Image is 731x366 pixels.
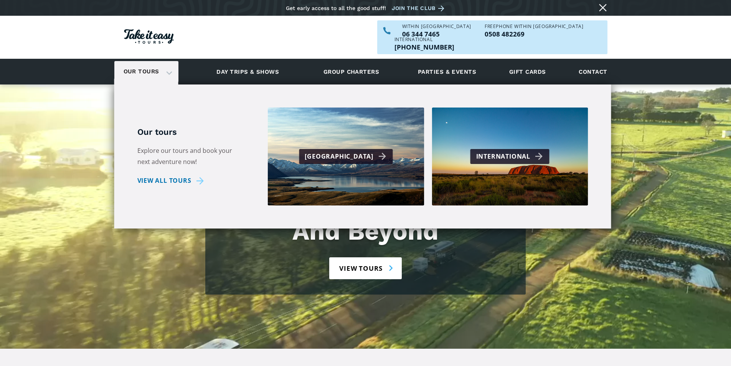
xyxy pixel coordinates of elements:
a: Homepage [124,25,174,50]
a: Join the club [392,3,447,13]
a: Call us freephone within NZ on 0508482269 [485,31,583,37]
a: View tours [329,257,402,279]
a: Close message [597,2,609,14]
div: International [394,37,454,42]
p: 06 344 7465 [402,31,471,37]
div: Our tours [114,61,178,82]
div: Freephone WITHIN [GEOGRAPHIC_DATA] [485,24,583,29]
img: Take it easy Tours logo [124,29,174,44]
h5: Our tours [137,127,245,138]
div: WITHIN [GEOGRAPHIC_DATA] [402,24,471,29]
a: Group charters [314,61,389,82]
a: Contact [575,61,611,82]
a: Parties & events [414,61,480,82]
p: Explore our tours and book your next adventure now! [137,145,245,167]
p: [PHONE_NUMBER] [394,44,454,50]
a: Call us outside of NZ on +6463447465 [394,44,454,50]
div: Get early access to all the good stuff! [286,5,386,11]
div: International [476,151,546,162]
a: Day trips & shows [207,61,289,82]
a: [GEOGRAPHIC_DATA] [268,108,424,205]
a: Gift cards [505,61,550,82]
p: 0508 482269 [485,31,583,37]
a: Our tours [118,63,165,81]
a: International [432,108,588,205]
nav: Our tours [114,84,611,229]
div: [GEOGRAPHIC_DATA] [305,151,389,162]
a: View all tours [137,175,207,186]
a: Call us within NZ on 063447465 [402,31,471,37]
